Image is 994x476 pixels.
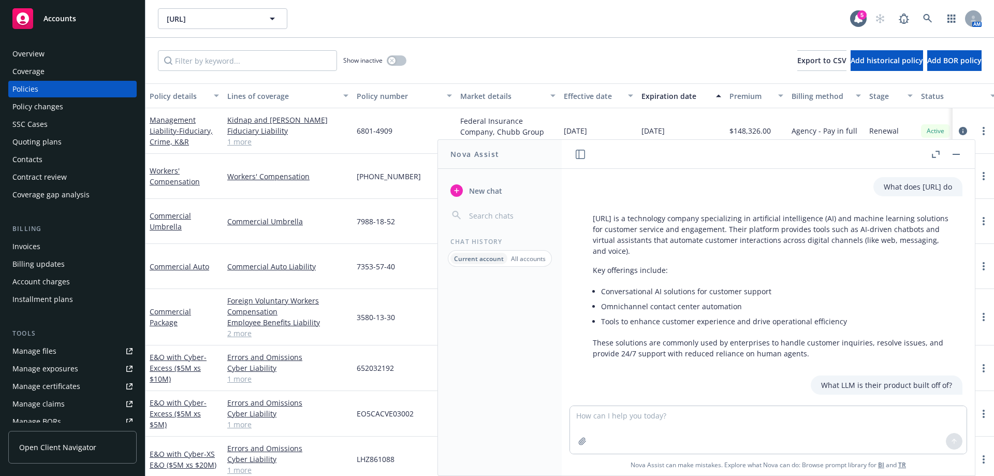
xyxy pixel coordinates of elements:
[227,295,348,317] a: Foreign Voluntary Workers Compensation
[12,46,45,62] div: Overview
[8,413,137,430] a: Manage BORs
[150,126,213,147] span: - Fiduciary, Crime, K&R
[227,352,348,363] a: Errors and Omissions
[601,284,952,299] li: Conversational AI solutions for customer support
[19,442,96,453] span: Open Client Navigator
[851,55,923,65] span: Add historical policy
[8,81,137,97] a: Policies
[941,8,962,29] a: Switch app
[857,10,867,20] div: 5
[8,151,137,168] a: Contacts
[884,181,952,192] p: What does [URL] do
[869,125,899,136] span: Renewal
[450,149,499,160] h1: Nova Assist
[353,83,456,108] button: Policy number
[150,91,208,102] div: Policy details
[821,380,952,391] p: What LLM is their product built off of?
[12,360,78,377] div: Manage exposures
[870,8,890,29] a: Start snowing
[792,91,850,102] div: Billing method
[977,125,990,137] a: more
[641,125,665,136] span: [DATE]
[601,299,952,314] li: Omnichannel contact center automation
[454,254,504,263] p: Current account
[460,137,556,146] span: Show all
[357,363,394,373] span: 652032192
[12,134,62,150] div: Quoting plans
[357,171,421,182] span: [PHONE_NUMBER]
[357,261,395,272] span: 7353-57-40
[917,8,938,29] a: Search
[631,454,906,475] span: Nova Assist can make mistakes. Explore what Nova can do: Browse prompt library for and
[8,360,137,377] a: Manage exposures
[343,56,383,65] span: Show inactive
[150,262,209,271] a: Commercial Auto
[150,166,200,186] a: Workers' Compensation
[8,256,137,272] a: Billing updates
[158,50,337,71] input: Filter by keyword...
[725,83,787,108] button: Premium
[8,4,137,33] a: Accounts
[227,465,348,475] a: 1 more
[511,254,546,263] p: All accounts
[8,273,137,290] a: Account charges
[145,83,223,108] button: Policy details
[927,50,982,71] button: Add BOR policy
[227,373,348,384] a: 1 more
[8,98,137,115] a: Policy changes
[460,91,544,102] div: Market details
[12,238,40,255] div: Invoices
[8,224,137,234] div: Billing
[957,125,969,137] a: circleInformation
[927,55,982,65] span: Add BOR policy
[227,261,348,272] a: Commercial Auto Liability
[150,307,191,327] a: Commercial Package
[8,291,137,308] a: Installment plans
[564,91,622,102] div: Effective date
[167,13,256,24] span: [URL]
[227,91,337,102] div: Lines of coverage
[8,116,137,133] a: SSC Cases
[8,63,137,80] a: Coverage
[43,15,76,23] span: Accounts
[12,413,61,430] div: Manage BORs
[977,260,990,272] a: more
[227,454,348,465] a: Cyber Liability
[227,419,348,430] a: 1 more
[446,181,553,200] button: New chat
[8,343,137,359] a: Manage files
[797,50,846,71] button: Export to CSV
[150,398,207,429] span: - Excess ($5M xs $5M)
[977,362,990,374] a: more
[601,314,952,329] li: Tools to enhance customer experience and drive operational efficiency
[8,328,137,339] div: Tools
[158,8,287,29] button: [URL]
[227,397,348,408] a: Errors and Omissions
[12,81,38,97] div: Policies
[227,443,348,454] a: Errors and Omissions
[729,91,772,102] div: Premium
[12,396,65,412] div: Manage claims
[460,116,556,137] div: Federal Insurance Company, Chubb Group
[223,83,353,108] button: Lines of coverage
[227,328,348,339] a: 2 more
[12,378,80,395] div: Manage certificates
[150,211,191,232] a: Commercial Umbrella
[12,186,90,203] div: Coverage gap analysis
[227,408,348,419] a: Cyber Liability
[12,343,56,359] div: Manage files
[227,363,348,373] a: Cyber Liability
[977,453,990,466] a: more
[227,171,348,182] a: Workers' Compensation
[467,208,549,223] input: Search chats
[12,98,63,115] div: Policy changes
[977,170,990,182] a: more
[438,237,562,246] div: Chat History
[150,352,207,384] span: - Excess ($5M xs $10M)
[8,238,137,255] a: Invoices
[921,91,984,102] div: Status
[150,352,207,384] a: E&O with Cyber
[851,50,923,71] button: Add historical policy
[878,460,884,469] a: BI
